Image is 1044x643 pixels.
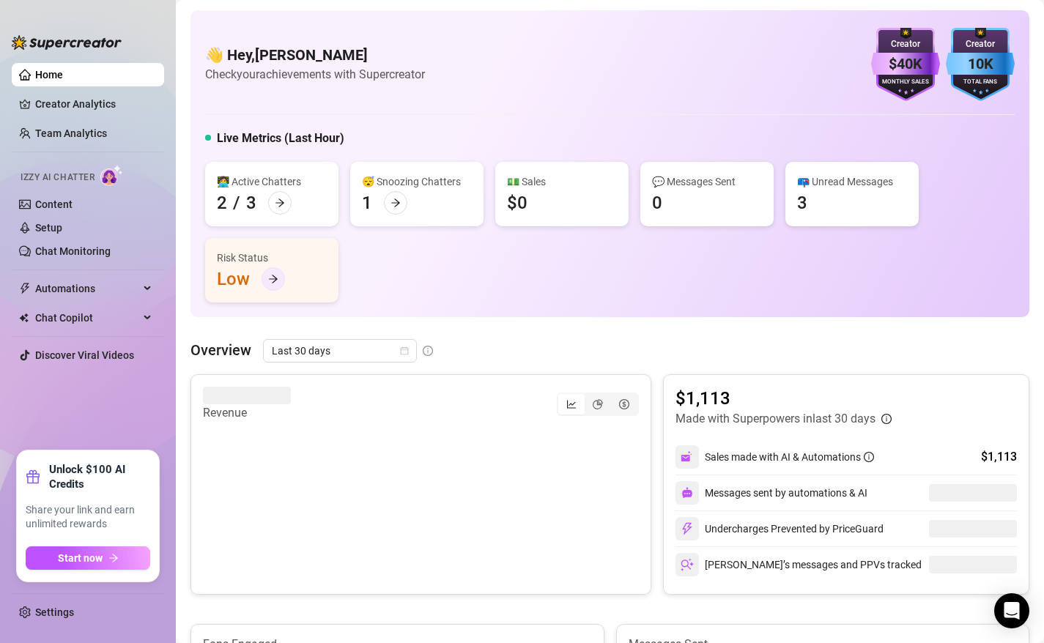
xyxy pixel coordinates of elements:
[652,191,662,215] div: 0
[205,65,425,83] article: Check your achievements with Supercreator
[35,306,139,330] span: Chat Copilot
[35,198,73,210] a: Content
[12,35,122,50] img: logo-BBDzfeDw.svg
[246,191,256,215] div: 3
[871,28,940,101] img: purple-badge-B9DA21FR.svg
[675,481,867,505] div: Messages sent by automations & AI
[19,313,29,323] img: Chat Copilot
[19,283,31,294] span: thunderbolt
[946,78,1015,87] div: Total Fans
[35,127,107,139] a: Team Analytics
[100,165,123,186] img: AI Chatter
[681,450,694,464] img: svg%3e
[58,552,103,564] span: Start now
[507,191,527,215] div: $0
[675,387,892,410] article: $1,113
[946,53,1015,75] div: 10K
[390,198,401,208] span: arrow-right
[49,462,150,491] strong: Unlock $100 AI Credits
[619,399,629,409] span: dollar-circle
[217,250,327,266] div: Risk Status
[35,277,139,300] span: Automations
[26,546,150,570] button: Start nowarrow-right
[797,191,807,215] div: 3
[205,45,425,65] h4: 👋 Hey, [PERSON_NAME]
[217,191,227,215] div: 2
[566,399,577,409] span: line-chart
[681,558,694,571] img: svg%3e
[864,452,874,462] span: info-circle
[26,469,40,484] span: gift
[21,171,95,185] span: Izzy AI Chatter
[675,410,875,428] article: Made with Superpowers in last 30 days
[423,346,433,356] span: info-circle
[681,522,694,535] img: svg%3e
[272,340,408,362] span: Last 30 days
[362,174,472,190] div: 😴 Snoozing Chatters
[35,349,134,361] a: Discover Viral Videos
[362,191,372,215] div: 1
[35,92,152,116] a: Creator Analytics
[217,174,327,190] div: 👩‍💻 Active Chatters
[797,174,907,190] div: 📪 Unread Messages
[108,553,119,563] span: arrow-right
[681,487,693,499] img: svg%3e
[35,245,111,257] a: Chat Monitoring
[190,339,251,361] article: Overview
[35,222,62,234] a: Setup
[203,404,291,422] article: Revenue
[881,414,892,424] span: info-circle
[26,503,150,532] span: Share your link and earn unlimited rewards
[946,37,1015,51] div: Creator
[946,28,1015,101] img: blue-badge-DgoSNQY1.svg
[217,130,344,147] h5: Live Metrics (Last Hour)
[871,78,940,87] div: Monthly Sales
[507,174,617,190] div: 💵 Sales
[871,37,940,51] div: Creator
[35,69,63,81] a: Home
[652,174,762,190] div: 💬 Messages Sent
[675,517,884,540] div: Undercharges Prevented by PriceGuard
[871,53,940,75] div: $40K
[275,198,285,208] span: arrow-right
[705,449,874,465] div: Sales made with AI & Automations
[35,606,74,618] a: Settings
[593,399,603,409] span: pie-chart
[268,274,278,284] span: arrow-right
[994,593,1029,628] div: Open Intercom Messenger
[675,553,922,576] div: [PERSON_NAME]’s messages and PPVs tracked
[557,393,639,416] div: segmented control
[400,346,409,355] span: calendar
[981,448,1017,466] div: $1,113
